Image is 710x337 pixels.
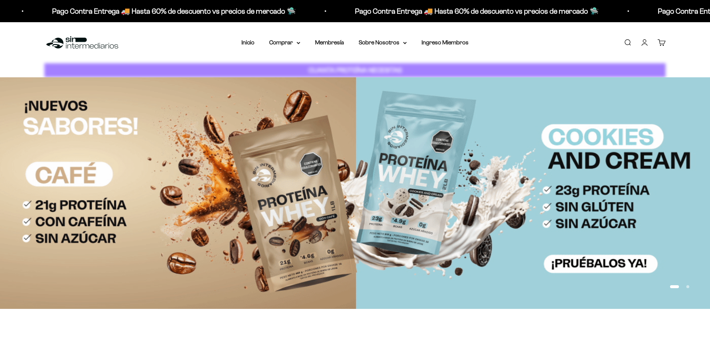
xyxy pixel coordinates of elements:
[422,39,469,46] a: Ingreso Miembros
[315,39,344,46] a: Membresía
[269,38,300,47] summary: Comprar
[52,5,296,17] p: Pago Contra Entrega 🚚 Hasta 60% de descuento vs precios de mercado 🛸
[241,39,254,46] a: Inicio
[359,38,407,47] summary: Sobre Nosotros
[308,66,402,74] strong: CUANTA PROTEÍNA NECESITAS
[355,5,599,17] p: Pago Contra Entrega 🚚 Hasta 60% de descuento vs precios de mercado 🛸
